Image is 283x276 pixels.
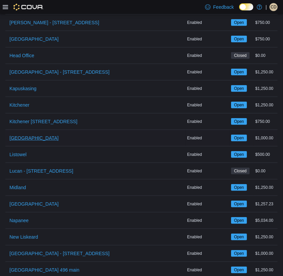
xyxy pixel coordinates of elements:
[254,19,278,27] div: $750.00
[231,19,247,26] span: Open
[186,233,230,241] div: Enabled
[231,184,247,191] span: Open
[9,118,78,125] span: Kitchener [STREET_ADDRESS]
[186,249,230,257] div: Enabled
[186,266,230,274] div: Enabled
[9,19,99,26] span: [PERSON_NAME] - [STREET_ADDRESS]
[186,167,230,175] div: Enabled
[186,200,230,208] div: Enabled
[7,247,112,260] button: [GEOGRAPHIC_DATA] - [STREET_ADDRESS]
[254,84,278,93] div: $1,250.00
[7,82,39,95] button: Kapuskasing
[254,183,278,192] div: $1,250.00
[231,118,247,125] span: Open
[186,19,230,27] div: Enabled
[7,164,76,178] button: Lucan - [STREET_ADDRESS]
[9,102,29,108] span: Kitchener
[231,36,247,42] span: Open
[7,131,61,145] button: [GEOGRAPHIC_DATA]
[231,168,250,174] span: Closed
[234,234,244,240] span: Open
[234,267,244,273] span: Open
[9,201,59,207] span: [GEOGRAPHIC_DATA]
[7,230,41,244] button: New Liskeard
[231,69,247,75] span: Open
[231,250,247,257] span: Open
[254,68,278,76] div: $1,250.00
[7,115,80,128] button: Kitchener [STREET_ADDRESS]
[270,3,278,11] div: Cassandra Dickau
[7,32,61,46] button: [GEOGRAPHIC_DATA]
[231,85,247,92] span: Open
[231,151,247,158] span: Open
[231,52,250,59] span: Closed
[186,84,230,93] div: Enabled
[9,267,79,273] span: [GEOGRAPHIC_DATA] 496 main
[186,51,230,60] div: Enabled
[231,234,247,240] span: Open
[186,134,230,142] div: Enabled
[7,65,112,79] button: [GEOGRAPHIC_DATA] - [STREET_ADDRESS]
[9,184,26,191] span: Midland
[234,53,247,59] span: Closed
[7,49,37,62] button: Head Office
[186,68,230,76] div: Enabled
[7,98,32,112] button: Kitchener
[254,216,278,225] div: $5,034.00
[186,117,230,126] div: Enabled
[234,184,244,191] span: Open
[9,217,29,224] span: Napanee
[202,0,236,14] a: Feedback
[13,4,44,10] img: Cova
[9,151,27,158] span: Listowel
[231,102,247,108] span: Open
[9,250,110,257] span: [GEOGRAPHIC_DATA] - [STREET_ADDRESS]
[9,69,110,75] span: [GEOGRAPHIC_DATA] - [STREET_ADDRESS]
[254,134,278,142] div: $1,000.00
[254,167,278,175] div: $0.00
[186,183,230,192] div: Enabled
[7,214,31,227] button: Napanee
[231,267,247,273] span: Open
[231,135,247,141] span: Open
[186,101,230,109] div: Enabled
[234,201,244,207] span: Open
[271,3,276,11] span: CD
[254,101,278,109] div: $1,250.00
[234,217,244,223] span: Open
[234,151,244,158] span: Open
[7,148,29,161] button: Listowel
[7,181,29,194] button: Midland
[234,36,244,42] span: Open
[231,201,247,207] span: Open
[9,234,38,240] span: New Liskeard
[234,102,244,108] span: Open
[186,35,230,43] div: Enabled
[234,118,244,125] span: Open
[9,36,59,42] span: [GEOGRAPHIC_DATA]
[234,168,247,174] span: Closed
[9,135,59,141] span: [GEOGRAPHIC_DATA]
[234,135,244,141] span: Open
[186,216,230,225] div: Enabled
[239,3,253,10] input: Dark Mode
[254,200,278,208] div: $1,257.23
[213,4,234,10] span: Feedback
[254,35,278,43] div: $750.00
[9,52,34,59] span: Head Office
[254,117,278,126] div: $750.00
[234,85,244,92] span: Open
[9,168,73,174] span: Lucan - [STREET_ADDRESS]
[254,249,278,257] div: $1,000.00
[234,69,244,75] span: Open
[7,197,61,211] button: [GEOGRAPHIC_DATA]
[265,3,267,11] p: |
[254,51,278,60] div: $0.00
[254,266,278,274] div: $1,250.00
[231,217,247,224] span: Open
[186,150,230,159] div: Enabled
[234,20,244,26] span: Open
[234,250,244,256] span: Open
[254,150,278,159] div: $500.00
